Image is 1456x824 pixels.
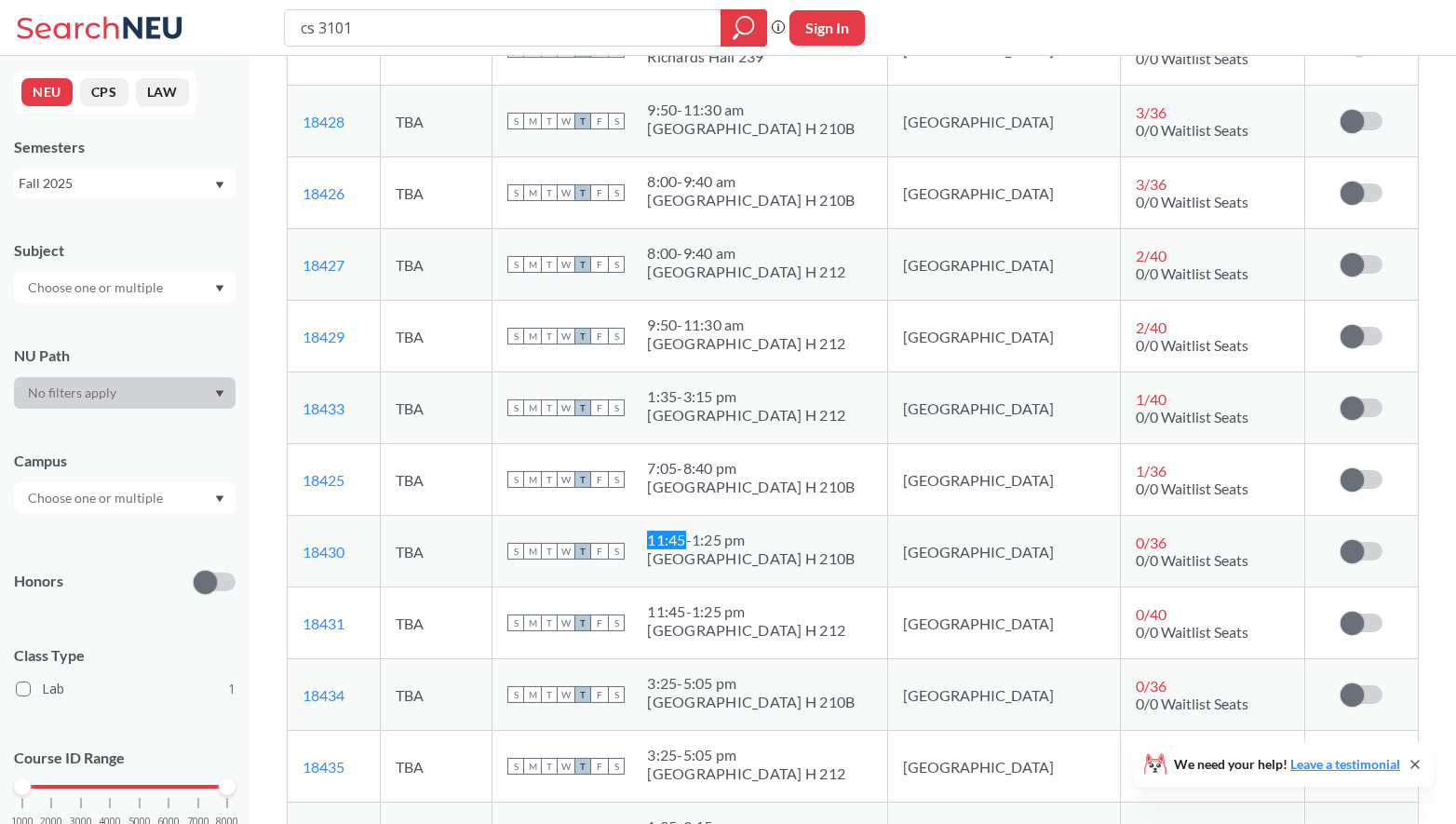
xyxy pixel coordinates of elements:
span: S [608,113,625,129]
td: [GEOGRAPHIC_DATA] [888,588,1121,659]
span: T [574,328,591,344]
td: [GEOGRAPHIC_DATA] [888,229,1121,301]
span: 0/0 Waitlist Seats [1136,336,1248,354]
span: 2 / 40 [1136,318,1166,336]
span: W [558,615,574,631]
td: TBA [380,301,492,372]
span: 0 / 36 [1136,677,1166,695]
span: M [524,328,541,344]
td: TBA [380,659,492,731]
span: F [591,615,608,631]
span: F [591,184,608,201]
td: TBA [380,157,492,229]
span: T [574,184,591,201]
span: 0 / 40 [1136,605,1166,623]
div: [GEOGRAPHIC_DATA] H 210B [647,549,855,568]
div: [GEOGRAPHIC_DATA] H 210B [647,478,855,496]
div: 9:50 - 11:30 am [647,101,855,119]
div: Semesters [14,137,236,157]
p: Honors [14,571,63,592]
span: W [558,113,574,129]
div: Fall 2025 [19,173,213,194]
div: 7:05 - 8:40 pm [647,459,855,478]
div: [GEOGRAPHIC_DATA] H 210B [647,119,855,138]
div: NU Path [14,345,236,366]
td: [GEOGRAPHIC_DATA] [888,444,1121,516]
span: M [524,256,541,273]
div: Fall 2025Dropdown arrow [14,169,236,198]
span: S [507,328,524,344]
div: 11:45 - 1:25 pm [647,602,845,621]
div: [GEOGRAPHIC_DATA] H 212 [647,764,845,783]
a: 18426 [303,184,344,202]
span: F [591,328,608,344]
input: Choose one or multiple [19,487,175,509]
a: 20658 [303,41,344,59]
span: M [524,615,541,631]
span: M [524,471,541,488]
svg: magnifying glass [733,15,755,41]
span: S [507,686,524,703]
a: 18425 [303,471,344,489]
a: 18427 [303,256,344,274]
span: W [558,328,574,344]
span: T [574,686,591,703]
input: Class, professor, course number, "phrase" [299,12,708,44]
span: T [574,471,591,488]
span: 2 / 40 [1136,247,1166,264]
span: S [507,184,524,201]
span: We need your help! [1174,758,1400,771]
div: [GEOGRAPHIC_DATA] H 212 [647,406,845,425]
span: T [541,615,558,631]
td: TBA [380,444,492,516]
td: TBA [380,731,492,803]
span: W [558,399,574,416]
span: F [591,256,608,273]
a: 18431 [303,615,344,632]
span: M [524,543,541,560]
div: 3:25 - 5:05 pm [647,674,855,693]
div: 3:25 - 5:05 pm [647,746,845,764]
td: [GEOGRAPHIC_DATA] [888,157,1121,229]
button: LAW [136,78,189,106]
div: Richards Hall 239 [647,47,763,66]
span: 0/0 Waitlist Seats [1136,695,1248,712]
div: Subject [14,240,236,261]
td: [GEOGRAPHIC_DATA] [888,301,1121,372]
div: 9:50 - 11:30 am [647,316,845,334]
span: S [608,184,625,201]
p: Course ID Range [14,748,236,769]
span: 0/0 Waitlist Seats [1136,480,1248,497]
span: M [524,758,541,775]
span: 0/0 Waitlist Seats [1136,623,1248,641]
span: 0/0 Waitlist Seats [1136,551,1248,569]
span: F [591,543,608,560]
td: [GEOGRAPHIC_DATA] [888,372,1121,444]
span: F [591,471,608,488]
span: 1 / 36 [1136,462,1166,480]
svg: Dropdown arrow [215,495,224,503]
a: 18433 [303,399,344,417]
span: S [608,543,625,560]
span: W [558,686,574,703]
span: T [541,543,558,560]
span: T [541,471,558,488]
td: TBA [380,229,492,301]
div: 8:00 - 9:40 am [647,172,855,191]
span: 0/0 Waitlist Seats [1136,193,1248,210]
button: CPS [80,78,128,106]
div: Campus [14,451,236,471]
div: Dropdown arrow [14,482,236,514]
div: [GEOGRAPHIC_DATA] H 212 [647,334,845,353]
div: 1:35 - 3:15 pm [647,387,845,406]
td: [GEOGRAPHIC_DATA] [888,516,1121,588]
div: [GEOGRAPHIC_DATA] H 212 [647,263,845,281]
span: S [507,471,524,488]
span: 0/0 Waitlist Seats [1136,49,1248,67]
span: T [541,113,558,129]
div: [GEOGRAPHIC_DATA] H 210B [647,191,855,209]
span: W [558,543,574,560]
div: [GEOGRAPHIC_DATA] H 210B [647,693,855,711]
div: 11:45 - 1:25 pm [647,531,855,549]
a: 18434 [303,686,344,704]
